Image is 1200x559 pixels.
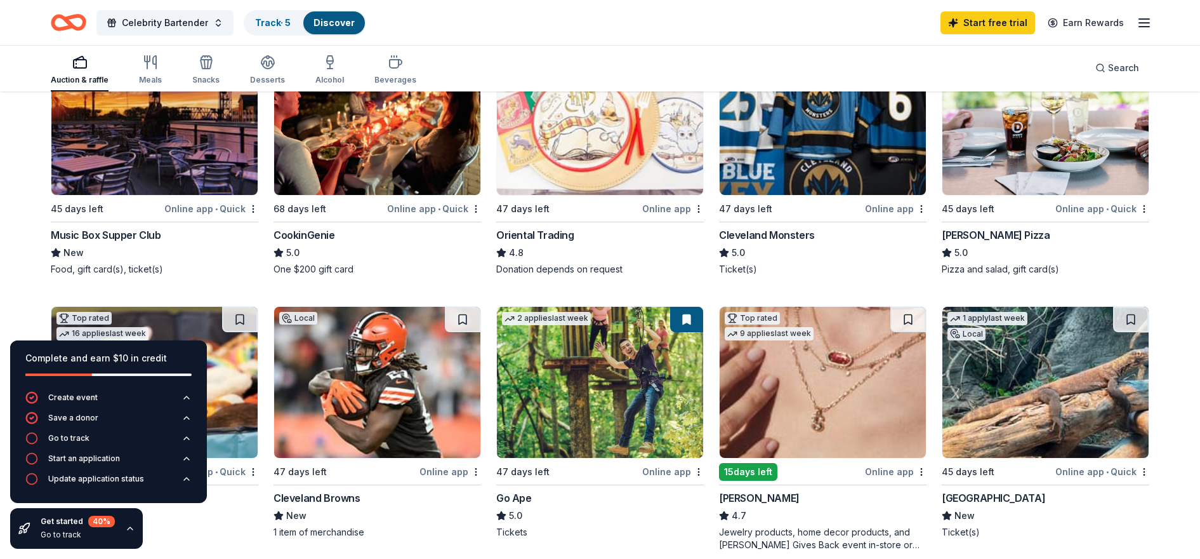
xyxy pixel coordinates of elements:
a: Image for Dewey's PizzaTop rated1 applylast week45 days leftOnline app•Quick[PERSON_NAME] Pizza5.... [942,43,1149,276]
button: Save a donor [25,412,192,432]
img: Image for Dewey's Pizza [942,44,1149,195]
a: Image for Oriental TradingTop rated16 applieslast week47 days leftOnline appOriental Trading4.8Do... [496,43,704,276]
div: Get started [41,516,115,527]
div: 47 days left [496,201,550,217]
button: Create event [25,391,192,412]
div: [PERSON_NAME] Pizza [942,227,1050,243]
span: Celebrity Bartender [122,15,208,30]
div: Start an application [48,454,120,464]
div: Food, gift card(s), ticket(s) [51,263,258,276]
div: Online app [419,464,481,480]
a: Image for Cleveland MonstersTop rated3 applieslast week47 days leftOnline appCleveland Monsters5.... [719,43,926,276]
a: Image for Cincinnati Zoo & Botanical Garden1 applylast weekLocal45 days leftOnline app•Quick[GEOG... [942,306,1149,539]
div: [PERSON_NAME] [719,490,800,506]
button: Alcohol [315,50,344,91]
div: Local [279,312,317,325]
div: Music Box Supper Club [51,227,161,243]
img: Image for Kendra Scott [720,307,926,458]
button: Celebrity Bartender [96,10,234,36]
span: • [1106,467,1109,477]
span: 5.0 [732,245,745,260]
div: 16 applies last week [56,327,148,340]
span: 5.0 [954,245,968,260]
div: Create event [48,393,98,403]
div: Online app [642,201,704,217]
div: 15 days left [719,463,777,481]
img: Image for Cincinnati Zoo & Botanical Garden [942,307,1149,458]
div: 40 % [88,516,115,527]
div: 1 apply last week [947,312,1027,325]
span: • [215,204,218,214]
div: 68 days left [274,201,326,217]
div: Online app [865,464,926,480]
span: • [215,467,218,477]
div: Top rated [725,312,780,325]
div: Online app Quick [1055,201,1149,217]
div: Jewelry products, home decor products, and [PERSON_NAME] Gives Back event in-store or online (or ... [719,526,926,551]
div: 9 applies last week [725,327,814,340]
img: Image for Cleveland Browns [274,307,480,458]
div: Online app [865,201,926,217]
div: 45 days left [51,201,103,217]
div: Pizza and salad, gift card(s) [942,263,1149,276]
span: 5.0 [286,245,300,260]
button: Start an application [25,452,192,473]
div: Donation depends on request [496,263,704,276]
div: 47 days left [274,464,327,480]
img: Image for Go Ape [497,307,703,458]
div: Meals [139,75,162,85]
a: Home [51,8,86,37]
span: 5.0 [509,508,522,523]
div: Local [947,328,986,340]
div: Cleveland Browns [274,490,360,506]
a: Image for Music Box Supper ClubLocal45 days leftOnline app•QuickMusic Box Supper ClubNewFood, gif... [51,43,258,276]
div: Top rated [56,312,112,325]
img: Image for Cleveland Monsters [720,44,926,195]
button: Track· 5Discover [244,10,366,36]
div: Beverages [374,75,416,85]
div: Go to track [41,530,115,540]
div: Update application status [48,474,144,484]
div: CookinGenie [274,227,335,243]
div: 45 days left [942,464,994,480]
button: Go to track [25,432,192,452]
button: Snacks [192,50,220,91]
div: Alcohol [315,75,344,85]
div: Snacks [192,75,220,85]
a: Image for Kendra ScottTop rated9 applieslast week15days leftOnline app[PERSON_NAME]4.7Jewelry pro... [719,306,926,551]
a: Track· 5 [255,17,291,28]
a: Image for Go Ape2 applieslast week47 days leftOnline appGo Ape5.0Tickets [496,306,704,539]
div: Go Ape [496,490,532,506]
div: Online app Quick [1055,464,1149,480]
div: 47 days left [719,201,772,217]
div: 1 item of merchandise [274,526,481,539]
img: Image for CookinGenie [274,44,480,195]
img: Image for Music Box Supper Club [51,44,258,195]
div: Go to track [48,433,89,443]
div: Save a donor [48,413,98,423]
div: Ticket(s) [942,526,1149,539]
span: 4.8 [509,245,524,260]
button: Desserts [250,50,285,91]
div: Cleveland Monsters [719,227,815,243]
button: Auction & raffle [51,50,109,91]
div: 47 days left [496,464,550,480]
a: Image for Cleveland BrownsLocal47 days leftOnline appCleveland BrownsNew1 item of merchandise [274,306,481,539]
span: • [438,204,440,214]
div: 2 applies last week [502,312,591,325]
span: • [1106,204,1109,214]
a: Earn Rewards [1040,11,1131,34]
span: New [63,245,84,260]
img: Image for Oriental Trading [497,44,703,195]
div: [GEOGRAPHIC_DATA] [942,490,1045,506]
span: 4.7 [732,508,746,523]
div: Complete and earn $10 in credit [25,351,192,366]
span: New [286,508,307,523]
div: Desserts [250,75,285,85]
div: Online app Quick [164,201,258,217]
a: Discover [313,17,355,28]
a: Image for CookinGenieTop rated21 applieslast week68 days leftOnline app•QuickCookinGenie5.0One $2... [274,43,481,276]
div: Oriental Trading [496,227,574,243]
div: Auction & raffle [51,75,109,85]
div: Ticket(s) [719,263,926,276]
